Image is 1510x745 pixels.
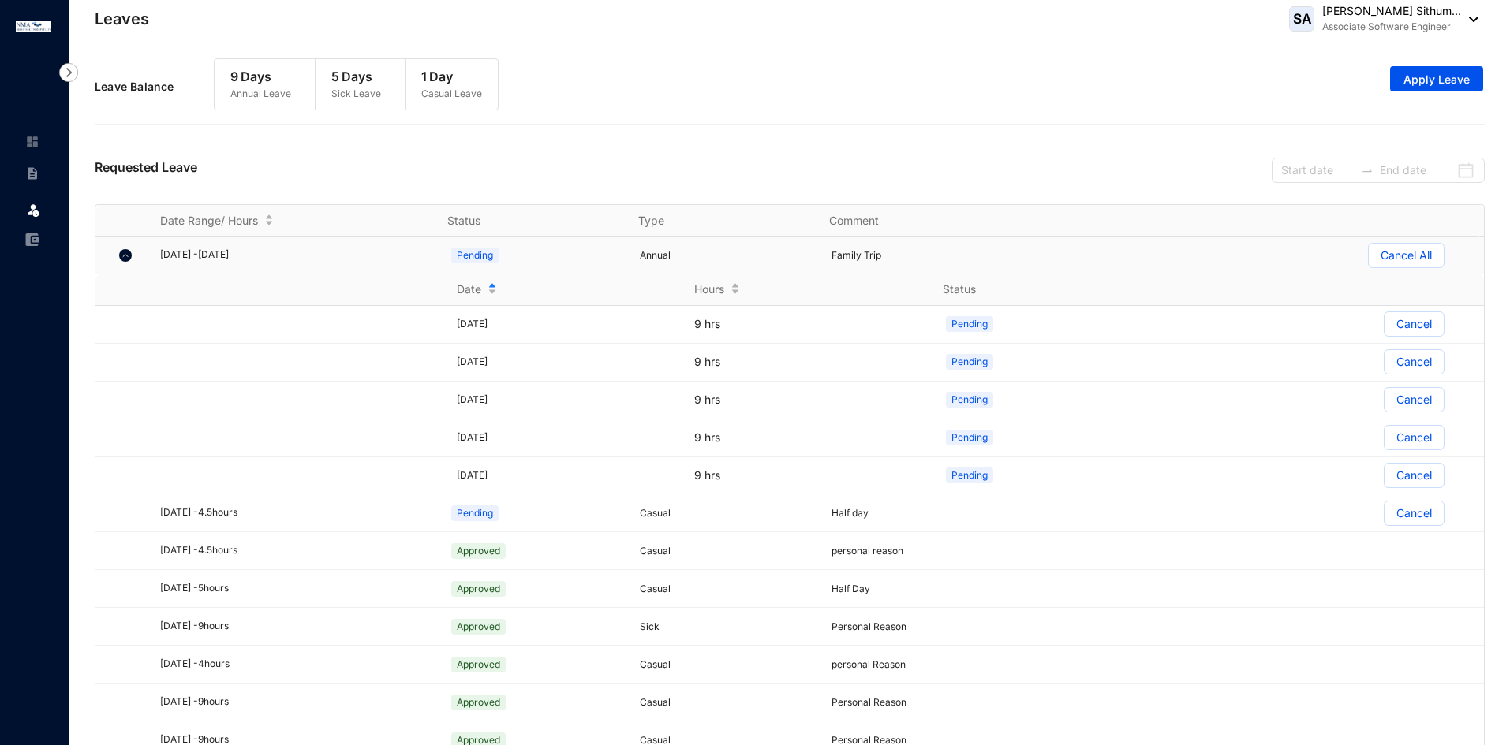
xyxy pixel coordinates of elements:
[451,505,499,521] span: Pending
[451,581,506,597] span: Approved
[1322,19,1461,35] p: Associate Software Engineer
[946,467,993,483] span: Pending
[640,505,813,521] p: Casual
[25,202,41,218] img: leave.99b8a76c7fa76a53782d.svg
[1396,350,1432,374] p: Cancel
[141,205,428,237] th: Date Range/ Hours
[160,657,429,672] div: [DATE] - 4 hours
[25,166,39,181] img: contract-unselected.99e2b2107c0a7dd48938.svg
[13,126,50,158] li: Home
[1361,164,1374,177] span: swap-right
[832,696,906,708] span: Personal Reason
[946,392,993,408] span: Pending
[832,583,870,594] span: Half Day
[230,67,291,86] p: 9 Days
[59,63,78,82] img: nav-icon-right.af6afadce00d159da59955279c43614e.svg
[640,619,813,635] p: Sick
[451,248,499,263] span: Pending
[160,543,429,558] div: [DATE] - 4.5 hours
[119,249,132,262] img: chevron-up.7bf581b91cc254489fb0ad772ee5044c.svg
[832,249,881,261] span: Family Trip
[694,467,864,483] p: 9 hrs
[160,581,429,596] div: [DATE] - 5 hours
[1380,162,1453,179] input: End date
[864,274,1127,306] th: Status
[160,619,429,634] div: [DATE] - 9 hours
[451,619,506,635] span: Approved
[1461,17,1478,22] img: dropdown-black.8e83cc76930a90b1a4fdb6d089b7bf3a.svg
[457,355,615,370] div: [DATE]
[421,67,482,86] p: 1 Day
[457,317,615,332] div: [DATE]
[1396,388,1432,412] p: Cancel
[640,581,813,597] p: Casual
[640,543,813,559] p: Casual
[13,158,50,189] li: Contracts
[16,21,51,32] img: logo
[1292,12,1311,25] span: SA
[451,543,506,559] span: Approved
[95,8,149,30] p: Leaves
[1396,426,1432,449] p: Cancel
[694,316,864,332] p: 9 hrs
[160,505,429,520] div: [DATE] - 4.5 hours
[457,393,615,408] div: [DATE]
[1361,164,1374,177] span: to
[694,392,864,408] p: 9 hrs
[1403,72,1470,88] span: Apply Leave
[160,213,258,229] span: Date Range/ Hours
[95,79,214,95] p: Leave Balance
[694,430,864,445] p: 9 hrs
[160,248,429,263] div: [DATE] - [DATE]
[694,354,864,370] p: 9 hrs
[619,205,810,237] th: Type
[160,695,429,710] div: [DATE] - 9 hours
[1381,244,1432,267] p: Cancel All
[1396,312,1432,336] p: Cancel
[457,430,615,445] div: [DATE]
[615,274,864,306] th: Hours
[331,67,381,86] p: 5 Days
[1322,3,1461,19] p: [PERSON_NAME] Sithum...
[810,205,1001,237] th: Comment
[640,695,813,710] p: Casual
[946,316,993,332] span: Pending
[832,507,869,519] span: Half day
[832,620,906,632] span: Personal Reason
[946,430,993,445] span: Pending
[694,281,724,297] span: Hours
[1396,464,1432,487] p: Cancel
[25,233,39,247] img: expense-unselected.2edcf0507c847f3e9e96.svg
[451,657,506,672] span: Approved
[832,545,903,557] span: personal reason
[457,468,615,483] div: [DATE]
[946,354,993,370] span: Pending
[421,86,482,102] p: Casual Leave
[331,86,381,102] p: Sick Leave
[230,86,291,102] p: Annual Leave
[640,248,813,263] p: Annual
[1281,162,1355,179] input: Start date
[451,695,506,710] span: Approved
[1396,501,1432,525] p: Cancel
[428,205,619,237] th: Status
[457,281,481,297] span: Date
[13,224,50,255] li: Expenses
[640,657,813,672] p: Casual
[95,158,197,183] p: Requested Leave
[25,135,39,149] img: home-unselected.a29eae3204392db15eaf.svg
[832,658,906,670] span: personal Reason
[1390,66,1483,91] button: Apply Leave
